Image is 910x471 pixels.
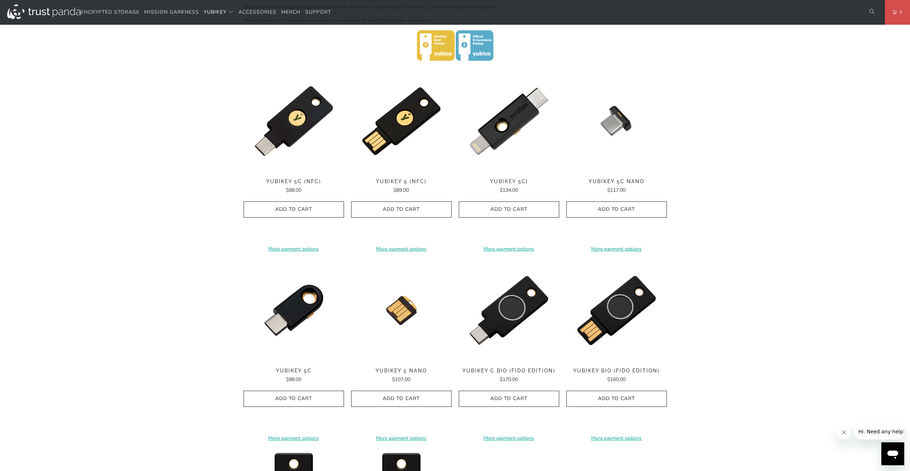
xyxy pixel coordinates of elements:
[359,396,444,402] span: Add to Cart
[566,260,667,361] a: YubiKey Bio (FIDO Edition) - Trust Panda YubiKey Bio (FIDO Edition) - Trust Panda
[244,71,344,171] a: YubiKey 5C (NFC) - Trust Panda YubiKey 5C (NFC) - Trust Panda
[566,391,667,407] button: Add to Cart
[244,368,344,384] a: YubiKey 5C $98.00
[144,9,199,15] span: Mission Darkness
[351,201,452,218] button: Add to Cart
[351,260,452,361] img: YubiKey 5 Nano - Trust Panda
[204,9,226,15] span: YubiKey
[244,179,344,185] span: YubiKey 5C (NFC)
[305,9,331,15] span: Support
[500,187,518,194] span: $134.00
[351,245,452,253] a: More payment options
[244,260,344,361] a: YubiKey 5C - Trust Panda YubiKey 5C - Trust Panda
[566,368,667,374] span: YubiKey Bio (FIDO Edition)
[574,206,659,213] span: Add to Cart
[392,376,410,383] span: $107.00
[351,368,452,384] a: YubiKey 5 Nano $107.00
[566,245,667,253] a: More payment options
[244,71,344,171] img: YubiKey 5C (NFC) - Trust Panda
[566,201,667,218] button: Add to Cart
[897,8,902,16] span: 0
[244,391,344,407] button: Add to Cart
[81,9,140,15] span: Encrypted Storage
[305,4,331,21] a: Support
[251,396,336,402] span: Add to Cart
[351,260,452,361] a: YubiKey 5 Nano - Trust Panda YubiKey 5 Nano - Trust Panda
[204,4,234,21] summary: YubiKey
[574,396,659,402] span: Add to Cart
[239,4,277,21] a: Accessories
[566,71,667,171] img: YubiKey 5C Nano - Trust Panda
[281,9,301,15] span: Merch
[244,245,344,253] a: More payment options
[459,260,559,361] a: YubiKey C Bio (FIDO Edition) - Trust Panda YubiKey C Bio (FIDO Edition) - Trust Panda
[351,71,452,171] img: YubiKey 5 (NFC) - Trust Panda
[144,4,199,21] a: Mission Darkness
[881,442,904,465] iframe: Button to launch messaging window
[566,179,667,194] a: YubiKey 5C Nano $117.00
[837,425,851,439] iframe: Close message
[244,368,344,374] span: YubiKey 5C
[7,4,81,19] img: Trust Panda Australia
[239,9,277,15] span: Accessories
[466,206,552,213] span: Add to Cart
[244,179,344,194] a: YubiKey 5C (NFC) $98.00
[81,4,331,21] nav: Translation missing: en.navigation.header.main_nav
[607,376,626,383] span: $160.00
[607,187,626,194] span: $117.00
[459,391,559,407] button: Add to Cart
[459,368,559,374] span: YubiKey C Bio (FIDO Edition)
[459,179,559,194] a: YubiKey 5Ci $134.00
[459,434,559,442] a: More payment options
[566,434,667,442] a: More payment options
[281,4,301,21] a: Merch
[4,5,52,11] span: Hi. Need any help?
[351,179,452,194] a: YubiKey 5 (NFC) $89.00
[393,187,409,194] span: $89.00
[459,368,559,384] a: YubiKey C Bio (FIDO Edition) $170.00
[359,206,444,213] span: Add to Cart
[351,179,452,185] span: YubiKey 5 (NFC)
[466,396,552,402] span: Add to Cart
[566,260,667,361] img: YubiKey Bio (FIDO Edition) - Trust Panda
[566,368,667,384] a: YubiKey Bio (FIDO Edition) $160.00
[286,187,301,194] span: $98.00
[459,71,559,171] a: YubiKey 5Ci - Trust Panda YubiKey 5Ci - Trust Panda
[500,376,518,383] span: $170.00
[459,179,559,185] span: YubiKey 5Ci
[81,4,140,21] a: Encrypted Storage
[459,245,559,253] a: More payment options
[459,71,559,171] img: YubiKey 5Ci - Trust Panda
[459,201,559,218] button: Add to Cart
[286,376,301,383] span: $98.00
[459,260,559,361] img: YubiKey C Bio (FIDO Edition) - Trust Panda
[351,71,452,171] a: YubiKey 5 (NFC) - Trust Panda YubiKey 5 (NFC) - Trust Panda
[244,260,344,361] img: YubiKey 5C - Trust Panda
[351,368,452,374] span: YubiKey 5 Nano
[244,434,344,442] a: More payment options
[251,206,336,213] span: Add to Cart
[244,201,344,218] button: Add to Cart
[351,391,452,407] button: Add to Cart
[854,424,904,439] iframe: Message from company
[566,71,667,171] a: YubiKey 5C Nano - Trust Panda YubiKey 5C Nano - Trust Panda
[351,434,452,442] a: More payment options
[566,179,667,185] span: YubiKey 5C Nano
